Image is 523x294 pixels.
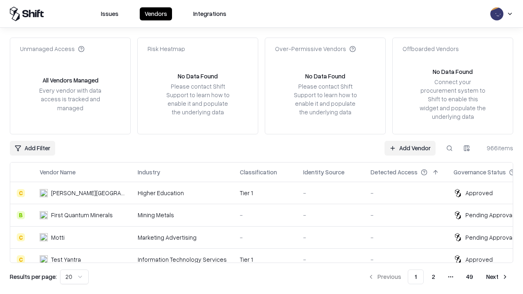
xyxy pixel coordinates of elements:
[164,82,232,117] div: Please contact Shift Support to learn how to enable it and populate the underlying data
[51,255,81,264] div: Test Yantra
[240,255,290,264] div: Tier 1
[303,189,358,197] div: -
[303,211,358,219] div: -
[138,189,227,197] div: Higher Education
[291,82,359,117] div: Please contact Shift Support to learn how to enable it and populate the underlying data
[465,255,493,264] div: Approved
[40,168,76,176] div: Vendor Name
[465,211,514,219] div: Pending Approval
[138,255,227,264] div: Information Technology Services
[363,269,513,284] nav: pagination
[240,233,290,242] div: -
[460,269,480,284] button: 49
[188,7,231,20] button: Integrations
[275,45,356,53] div: Over-Permissive Vendors
[178,72,218,80] div: No Data Found
[408,269,424,284] button: 1
[481,144,513,152] div: 966 items
[138,168,160,176] div: Industry
[10,272,57,281] p: Results per page:
[17,211,25,219] div: B
[36,86,104,112] div: Every vendor with data access is tracked and managed
[384,141,436,156] a: Add Vendor
[140,7,172,20] button: Vendors
[433,67,473,76] div: No Data Found
[303,168,344,176] div: Identity Source
[51,233,65,242] div: Motti
[303,255,358,264] div: -
[40,211,48,219] img: First Quantum Minerals
[240,211,290,219] div: -
[40,189,48,197] img: Reichman University
[240,168,277,176] div: Classification
[42,76,98,85] div: All Vendors Managed
[96,7,123,20] button: Issues
[371,255,440,264] div: -
[481,269,513,284] button: Next
[419,78,487,121] div: Connect your procurement system to Shift to enable this widget and populate the underlying data
[240,189,290,197] div: Tier 1
[17,233,25,241] div: C
[51,189,125,197] div: [PERSON_NAME][GEOGRAPHIC_DATA]
[371,189,440,197] div: -
[138,211,227,219] div: Mining Metals
[10,141,55,156] button: Add Filter
[148,45,185,53] div: Risk Heatmap
[465,189,493,197] div: Approved
[51,211,113,219] div: First Quantum Minerals
[402,45,459,53] div: Offboarded Vendors
[40,255,48,263] img: Test Yantra
[371,168,418,176] div: Detected Access
[371,233,440,242] div: -
[305,72,345,80] div: No Data Found
[40,233,48,241] img: Motti
[425,269,442,284] button: 2
[465,233,514,242] div: Pending Approval
[454,168,506,176] div: Governance Status
[17,255,25,263] div: C
[138,233,227,242] div: Marketing Advertising
[371,211,440,219] div: -
[303,233,358,242] div: -
[17,189,25,197] div: C
[20,45,85,53] div: Unmanaged Access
